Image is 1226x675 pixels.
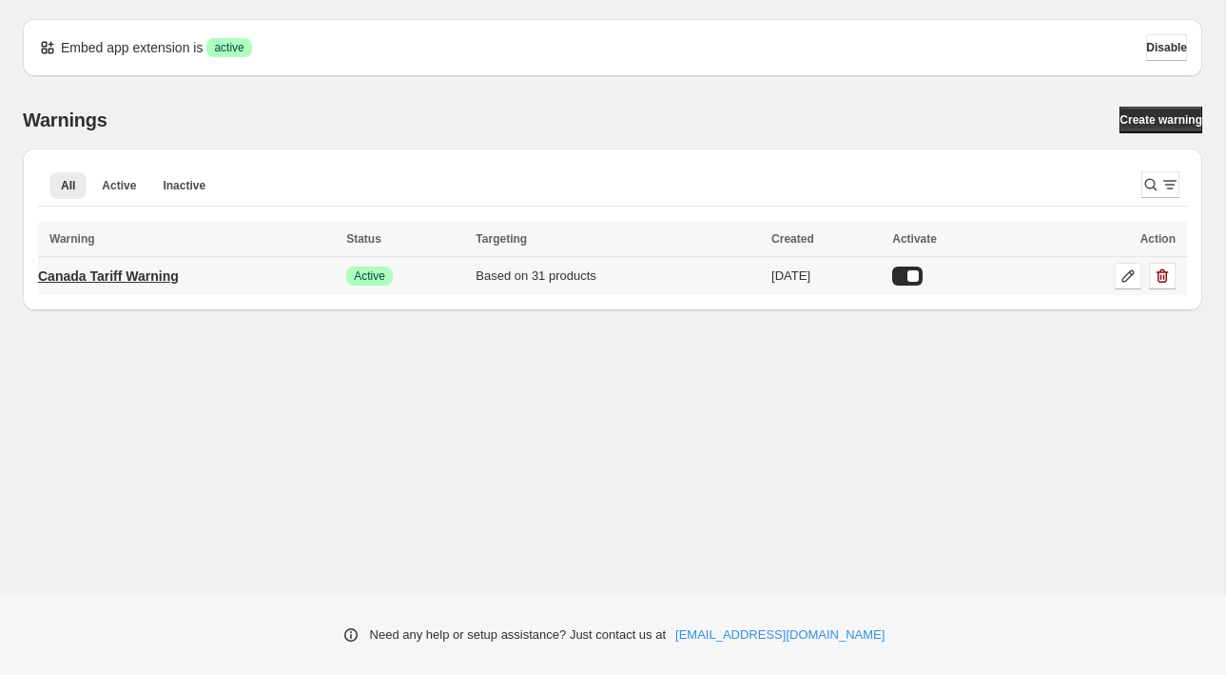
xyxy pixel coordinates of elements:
[675,625,885,645] a: [EMAIL_ADDRESS][DOMAIN_NAME]
[163,178,205,193] span: Inactive
[1119,107,1202,133] a: Create warning
[102,178,136,193] span: Active
[1146,40,1187,55] span: Disable
[892,232,937,246] span: Activate
[61,178,75,193] span: All
[38,261,179,291] a: Canada Tariff Warning
[476,267,760,286] div: Based on 31 products
[61,38,203,57] p: Embed app extension is
[354,268,385,284] span: Active
[1146,34,1187,61] button: Disable
[771,267,881,286] div: [DATE]
[1141,171,1179,198] button: Search and filter results
[771,232,814,246] span: Created
[1119,112,1202,128] span: Create warning
[49,232,95,246] span: Warning
[476,232,527,246] span: Targeting
[23,109,107,131] h2: Warnings
[214,40,243,55] span: active
[1140,232,1176,246] span: Action
[38,267,179,286] p: Canada Tariff Warning
[346,232,381,246] span: Status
